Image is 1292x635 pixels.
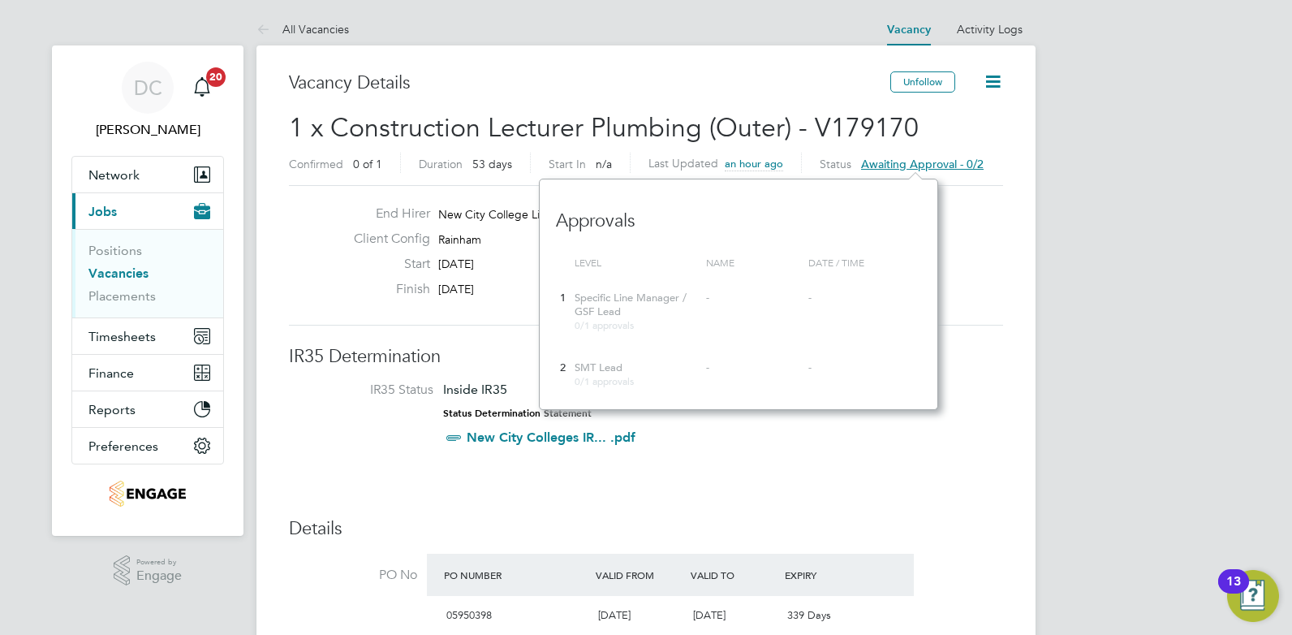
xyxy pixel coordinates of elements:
label: Status [820,157,851,171]
div: Name [702,248,804,278]
a: 20 [186,62,218,114]
span: [DATE] [598,608,631,622]
h3: Vacancy Details [289,71,890,95]
span: Engage [136,569,182,583]
span: Inside IR35 [443,382,507,397]
span: New City College Limited [438,207,570,222]
div: 1 [556,283,571,313]
span: Dan Clarke [71,120,224,140]
span: Powered by [136,555,182,569]
span: 0/1 approvals [575,318,634,331]
h3: IR35 Determination [289,345,1003,369]
div: - [808,292,917,305]
a: Positions [88,243,142,258]
span: Finance [88,365,134,381]
span: Reports [88,402,136,417]
span: an hour ago [725,157,783,171]
h3: Approvals [556,193,921,233]
span: [DATE] [438,257,474,271]
span: Timesheets [88,329,156,344]
button: Preferences [72,428,223,464]
a: Placements [88,288,156,304]
span: 0/1 approvals [575,374,634,387]
span: n/a [596,157,612,171]
a: Activity Logs [957,22,1023,37]
label: Last Updated [648,156,718,171]
a: Vacancy [887,23,931,37]
span: Network [88,167,140,183]
button: Jobs [72,193,223,229]
span: Preferences [88,438,158,454]
div: Expiry [781,560,876,590]
button: Reports [72,391,223,427]
a: Go to home page [71,481,224,507]
a: All Vacancies [256,22,349,37]
div: PO Number [440,560,592,590]
strong: Status Determination Statement [443,408,592,419]
button: Finance [72,355,223,391]
button: Open Resource Center, 13 new notifications [1227,570,1279,622]
label: Duration [419,157,463,171]
div: Valid From [592,560,687,590]
div: 2 [556,353,571,383]
img: jjfox-logo-retina.png [110,481,185,507]
div: - [706,292,800,305]
label: Confirmed [289,157,343,171]
label: End Hirer [341,205,430,222]
button: Timesheets [72,318,223,354]
div: - [706,361,800,375]
a: New City Colleges IR... .pdf [467,430,635,445]
span: DC [134,77,162,98]
div: Level [571,248,702,278]
h3: Details [289,517,1003,541]
label: Start In [549,157,586,171]
span: SMT Lead [575,361,622,374]
span: 339 Days [787,608,831,622]
label: IR35 Status [305,382,433,399]
span: 05950398 [446,608,492,622]
label: Client Config [341,231,430,248]
div: 13 [1226,581,1241,603]
a: Vacancies [88,266,149,281]
a: DC[PERSON_NAME] [71,62,224,140]
button: Unfollow [890,71,955,93]
span: 20 [206,67,226,87]
span: Specific Line Manager / GSF Lead [575,291,687,318]
span: 1 x Construction Lecturer Plumbing (Outer) - V179170 [289,112,919,144]
div: Jobs [72,229,223,317]
span: 53 days [472,157,512,171]
button: Network [72,157,223,192]
span: Jobs [88,204,117,219]
span: 0 of 1 [353,157,382,171]
span: Rainham [438,232,481,247]
label: PO No [289,567,417,584]
div: Date / time [804,248,921,278]
span: [DATE] [438,282,474,296]
a: Powered byEngage [114,555,183,586]
label: Finish [341,281,430,298]
span: Awaiting approval - 0/2 [861,157,984,171]
div: Valid To [687,560,782,590]
div: - [808,361,917,375]
span: [DATE] [693,608,726,622]
nav: Main navigation [52,45,243,536]
label: Start [341,256,430,273]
